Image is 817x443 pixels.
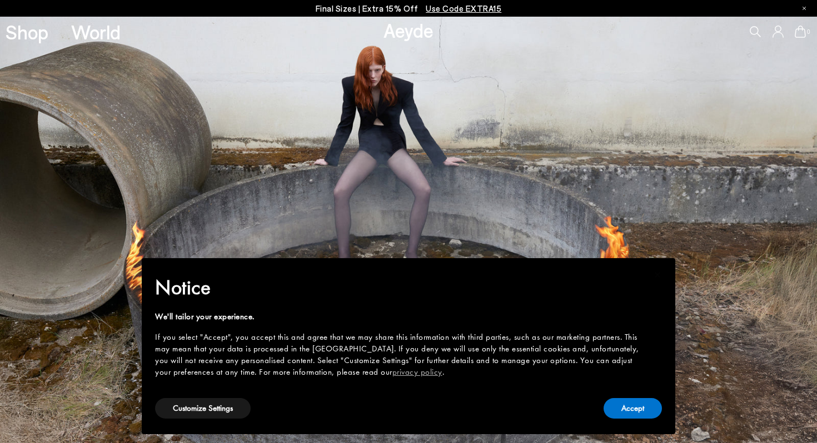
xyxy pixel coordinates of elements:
[155,273,644,302] h2: Notice
[654,266,661,283] span: ×
[155,311,644,323] div: We'll tailor your experience.
[644,261,671,288] button: Close this notice
[383,18,434,42] a: Aeyde
[604,398,662,419] button: Accept
[155,331,644,378] div: If you select "Accept", you accept this and agree that we may share this information with third p...
[806,29,811,35] span: 0
[316,2,502,16] p: Final Sizes | Extra 15% Off
[71,22,121,42] a: World
[6,22,48,42] a: Shop
[795,26,806,38] a: 0
[392,366,442,377] a: privacy policy
[155,398,251,419] button: Customize Settings
[426,3,501,13] span: Navigate to /collections/ss25-final-sizes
